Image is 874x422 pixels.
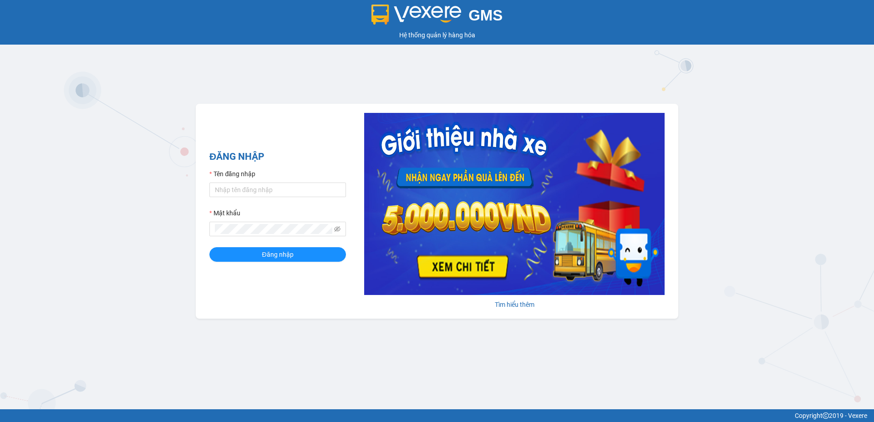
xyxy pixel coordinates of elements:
label: Mật khẩu [209,208,240,218]
span: GMS [468,7,503,24]
span: copyright [823,412,829,419]
a: GMS [371,14,503,21]
span: Đăng nhập [262,249,293,259]
label: Tên đăng nhập [209,169,255,179]
img: banner-0 [364,113,665,295]
button: Đăng nhập [209,247,346,262]
div: Copyright 2019 - Vexere [7,411,867,421]
div: Hệ thống quản lý hàng hóa [2,30,872,40]
h2: ĐĂNG NHẬP [209,149,346,164]
img: logo 2 [371,5,462,25]
span: eye-invisible [334,226,340,232]
input: Tên đăng nhập [209,183,346,197]
div: Tìm hiểu thêm [364,300,665,310]
input: Mật khẩu [215,224,332,234]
